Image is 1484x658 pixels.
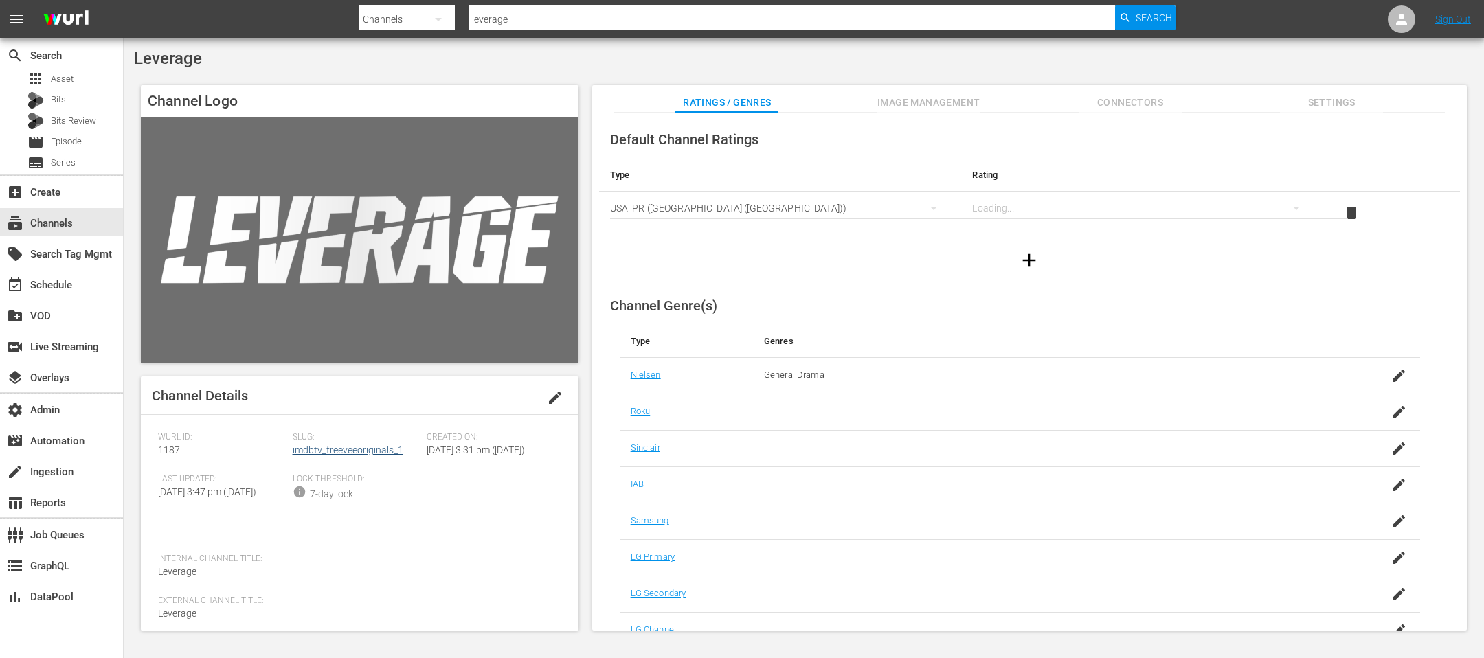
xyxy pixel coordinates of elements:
[631,370,661,380] a: Nielsen
[158,566,196,577] span: Leverage
[158,554,554,565] span: Internal Channel Title:
[7,527,23,543] span: Job Queues
[1079,94,1182,111] span: Connectors
[7,47,23,64] span: Search
[7,495,23,511] span: Reports
[51,72,74,86] span: Asset
[631,406,651,416] a: Roku
[7,277,23,293] span: Schedule
[961,159,1324,192] th: Rating
[1136,5,1172,30] span: Search
[51,114,96,128] span: Bits Review
[753,325,1331,358] th: Genres
[7,215,23,231] span: Channels
[547,389,563,406] span: edit
[631,479,644,489] a: IAB
[27,113,44,129] div: Bits Review
[293,474,420,485] span: Lock Threshold:
[631,552,675,562] a: LG Primary
[7,433,23,449] span: Automation
[293,485,306,499] span: info
[27,92,44,109] div: Bits
[293,444,403,455] a: imdbtv_freeveeoriginals_1
[1115,5,1176,30] button: Search
[51,156,76,170] span: Series
[27,155,44,171] span: Series
[1435,14,1471,25] a: Sign Out
[158,432,286,443] span: Wurl ID:
[152,387,248,404] span: Channel Details
[158,595,554,606] span: External Channel Title:
[7,184,23,201] span: Create
[7,402,23,418] span: Admin
[141,117,578,363] img: Leverage
[599,159,962,192] th: Type
[7,464,23,480] span: Ingestion
[7,558,23,574] span: GraphQL
[7,246,23,262] span: Search Tag Mgmt
[631,442,660,453] a: Sinclair
[141,85,578,117] h4: Channel Logo
[310,487,353,501] div: 7-day lock
[7,589,23,605] span: DataPool
[7,308,23,324] span: VOD
[8,11,25,27] span: menu
[877,94,980,111] span: Image Management
[539,381,572,414] button: edit
[158,474,286,485] span: Last Updated:
[7,339,23,355] span: Live Streaming
[134,49,202,68] span: Leverage
[599,159,1460,234] table: simple table
[51,135,82,148] span: Episode
[427,432,554,443] span: Created On:
[620,325,753,358] th: Type
[610,131,758,148] span: Default Channel Ratings
[610,297,717,314] span: Channel Genre(s)
[631,588,686,598] a: LG Secondary
[1335,196,1368,229] button: delete
[158,486,256,497] span: [DATE] 3:47 pm ([DATE])
[631,624,676,635] a: LG Channel
[675,94,778,111] span: Ratings / Genres
[1280,94,1383,111] span: Settings
[158,444,180,455] span: 1187
[7,370,23,386] span: Overlays
[158,608,196,619] span: Leverage
[1343,205,1360,221] span: delete
[631,515,669,525] a: Samsung
[293,432,420,443] span: Slug:
[427,444,525,455] span: [DATE] 3:31 pm ([DATE])
[610,189,951,227] div: USA_PR ([GEOGRAPHIC_DATA] ([GEOGRAPHIC_DATA]))
[33,3,99,36] img: ans4CAIJ8jUAAAAAAAAAAAAAAAAAAAAAAAAgQb4GAAAAAAAAAAAAAAAAAAAAAAAAJMjXAAAAAAAAAAAAAAAAAAAAAAAAgAT5G...
[27,134,44,150] span: Episode
[51,93,66,106] span: Bits
[27,71,44,87] span: Asset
